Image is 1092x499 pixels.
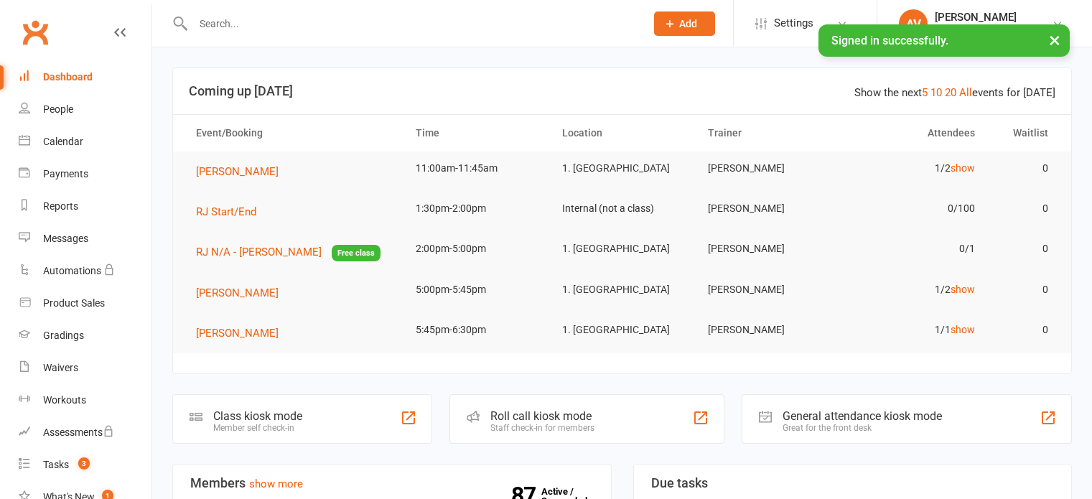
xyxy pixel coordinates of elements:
button: [PERSON_NAME] [196,284,289,302]
span: [PERSON_NAME] [196,165,279,178]
a: Clubworx [17,14,53,50]
div: Staff check-in for members [490,423,594,433]
div: Assessments [43,426,114,438]
a: 10 [930,86,942,99]
span: 3 [78,457,90,470]
td: 0/1 [841,232,988,266]
a: Waivers [19,352,151,384]
a: Payments [19,158,151,190]
a: show [951,162,975,174]
div: Waivers [43,362,78,373]
button: × [1042,24,1068,55]
td: [PERSON_NAME] [695,313,841,347]
td: 5:00pm-5:45pm [403,273,549,307]
a: Messages [19,223,151,255]
div: Dance 4 Life [935,24,1017,37]
a: Workouts [19,384,151,416]
div: Great for the front desk [783,423,942,433]
td: [PERSON_NAME] [695,273,841,307]
div: Show the next events for [DATE] [854,84,1055,101]
span: RJ N/A - [PERSON_NAME] [196,246,322,258]
span: Free class [332,245,381,261]
span: Signed in successfully. [831,34,948,47]
div: People [43,103,73,115]
td: 5:45pm-6:30pm [403,313,549,347]
a: Assessments [19,416,151,449]
a: Gradings [19,320,151,352]
td: [PERSON_NAME] [695,192,841,225]
td: 1. [GEOGRAPHIC_DATA] [549,151,696,185]
td: 1/2 [841,151,988,185]
td: 0 [988,313,1061,347]
td: [PERSON_NAME] [695,232,841,266]
td: 1/2 [841,273,988,307]
td: 0 [988,151,1061,185]
div: Reports [43,200,78,212]
div: Dashboard [43,71,93,83]
div: Automations [43,265,101,276]
h3: Coming up [DATE] [189,84,1055,98]
th: Attendees [841,115,988,151]
td: [PERSON_NAME] [695,151,841,185]
div: Tasks [43,459,69,470]
td: 0 [988,192,1061,225]
th: Trainer [695,115,841,151]
th: Location [549,115,696,151]
a: 5 [922,86,928,99]
button: [PERSON_NAME] [196,325,289,342]
td: 0/100 [841,192,988,225]
button: RJ Start/End [196,203,266,220]
div: Messages [43,233,88,244]
button: Add [654,11,715,36]
td: 0 [988,232,1061,266]
div: AV [899,9,928,38]
a: show more [249,477,303,490]
th: Event/Booking [183,115,403,151]
span: [PERSON_NAME] [196,327,279,340]
a: show [951,324,975,335]
td: 0 [988,273,1061,307]
a: Product Sales [19,287,151,320]
div: Payments [43,168,88,179]
a: Calendar [19,126,151,158]
a: People [19,93,151,126]
div: [PERSON_NAME] [935,11,1017,24]
div: Gradings [43,330,84,341]
span: [PERSON_NAME] [196,286,279,299]
h3: Members [190,476,594,490]
span: RJ Start/End [196,205,256,218]
span: Settings [774,7,813,39]
div: Class kiosk mode [213,409,302,423]
a: 20 [945,86,956,99]
div: Member self check-in [213,423,302,433]
th: Time [403,115,549,151]
td: 1. [GEOGRAPHIC_DATA] [549,273,696,307]
h3: Due tasks [651,476,1055,490]
div: Roll call kiosk mode [490,409,594,423]
td: 11:00am-11:45am [403,151,549,185]
input: Search... [189,14,635,34]
a: All [959,86,972,99]
td: 1:30pm-2:00pm [403,192,549,225]
button: [PERSON_NAME] [196,163,289,180]
a: Tasks 3 [19,449,151,481]
div: Product Sales [43,297,105,309]
button: RJ N/A - [PERSON_NAME]Free class [196,243,381,261]
td: Internal (not a class) [549,192,696,225]
a: show [951,284,975,295]
div: Calendar [43,136,83,147]
td: 1/1 [841,313,988,347]
div: General attendance kiosk mode [783,409,942,423]
a: Dashboard [19,61,151,93]
a: Reports [19,190,151,223]
td: 1. [GEOGRAPHIC_DATA] [549,313,696,347]
td: 1. [GEOGRAPHIC_DATA] [549,232,696,266]
div: Workouts [43,394,86,406]
a: Automations [19,255,151,287]
td: 2:00pm-5:00pm [403,232,549,266]
th: Waitlist [988,115,1061,151]
span: Add [679,18,697,29]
